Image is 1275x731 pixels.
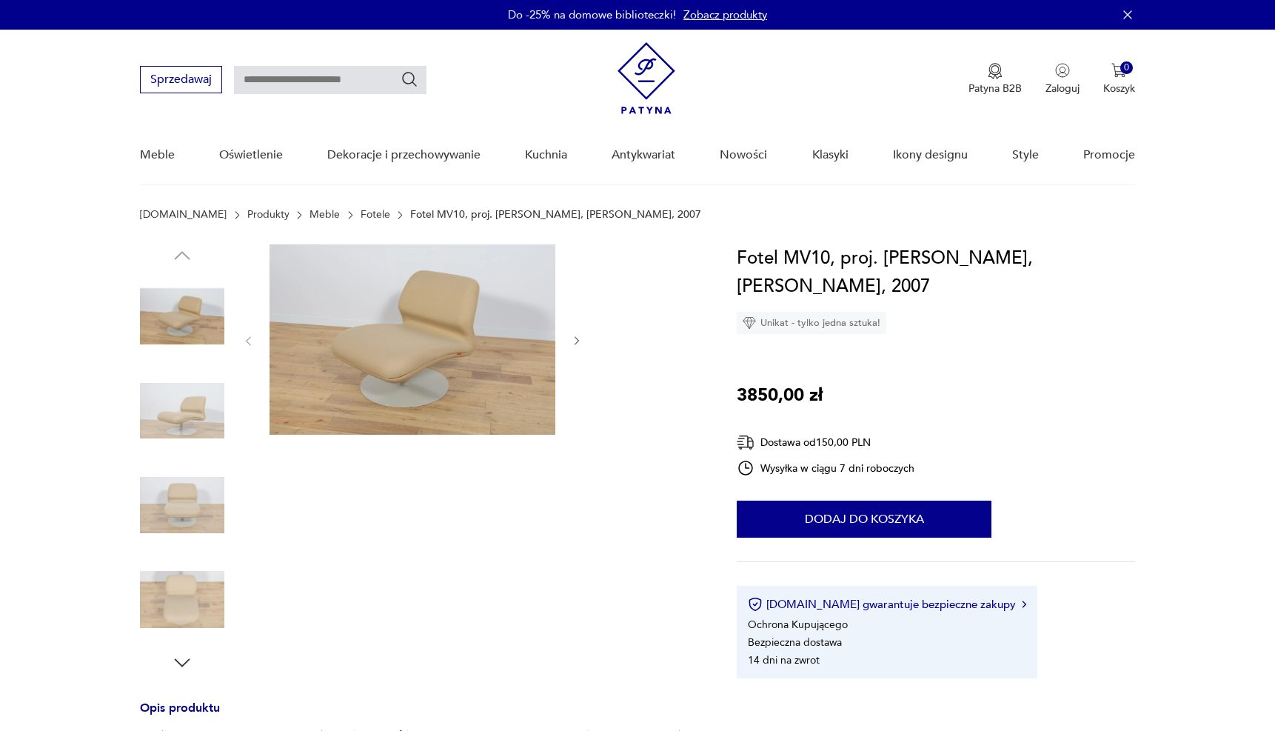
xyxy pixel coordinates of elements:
button: [DOMAIN_NAME] gwarantuje bezpieczne zakupy [748,597,1025,612]
img: Zdjęcie produktu Fotel MV10, proj. Morten Voss, Fritz Hansen, 2007 [140,558,224,642]
h1: Fotel MV10, proj. [PERSON_NAME], [PERSON_NAME], 2007 [737,244,1134,301]
h3: Opis produktu [140,704,701,728]
a: Produkty [247,209,290,221]
img: Ikonka użytkownika [1055,63,1070,78]
button: Szukaj [401,70,418,88]
a: Klasyki [812,127,849,184]
button: Sprzedawaj [140,66,222,93]
a: Zobacz produkty [683,7,767,22]
img: Zdjęcie produktu Fotel MV10, proj. Morten Voss, Fritz Hansen, 2007 [140,274,224,358]
img: Ikona strzałki w prawo [1022,601,1026,608]
img: Ikona medalu [988,63,1003,79]
img: Zdjęcie produktu Fotel MV10, proj. Morten Voss, Fritz Hansen, 2007 [140,369,224,453]
img: Ikona certyfikatu [748,597,763,612]
button: Dodaj do koszyka [737,501,991,538]
p: 3850,00 zł [737,381,823,410]
p: Patyna B2B [968,81,1022,96]
a: Sprzedawaj [140,76,222,86]
button: Zaloguj [1045,63,1080,96]
li: Bezpieczna dostawa [748,635,842,650]
a: Promocje [1083,127,1135,184]
a: Antykwariat [612,127,675,184]
img: Ikona diamentu [743,316,756,330]
a: Meble [140,127,175,184]
button: 0Koszyk [1103,63,1135,96]
a: [DOMAIN_NAME] [140,209,227,221]
div: 0 [1120,61,1133,74]
p: Do -25% na domowe biblioteczki! [508,7,676,22]
div: Dostawa od 150,00 PLN [737,433,914,452]
a: Oświetlenie [219,127,283,184]
img: Zdjęcie produktu Fotel MV10, proj. Morten Voss, Fritz Hansen, 2007 [270,244,555,435]
div: Unikat - tylko jedna sztuka! [737,312,886,334]
a: Kuchnia [525,127,567,184]
a: Style [1012,127,1039,184]
a: Ikony designu [893,127,968,184]
img: Ikona koszyka [1111,63,1126,78]
a: Nowości [720,127,767,184]
a: Meble [309,209,340,221]
a: Ikona medaluPatyna B2B [968,63,1022,96]
p: Zaloguj [1045,81,1080,96]
a: Dekoracje i przechowywanie [327,127,481,184]
button: Patyna B2B [968,63,1022,96]
p: Fotel MV10, proj. [PERSON_NAME], [PERSON_NAME], 2007 [410,209,701,221]
img: Zdjęcie produktu Fotel MV10, proj. Morten Voss, Fritz Hansen, 2007 [140,463,224,547]
img: Ikona dostawy [737,433,754,452]
img: Patyna - sklep z meblami i dekoracjami vintage [618,42,675,114]
p: Koszyk [1103,81,1135,96]
li: Ochrona Kupującego [748,618,848,632]
a: Fotele [361,209,390,221]
div: Wysyłka w ciągu 7 dni roboczych [737,459,914,477]
li: 14 dni na zwrot [748,653,820,667]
